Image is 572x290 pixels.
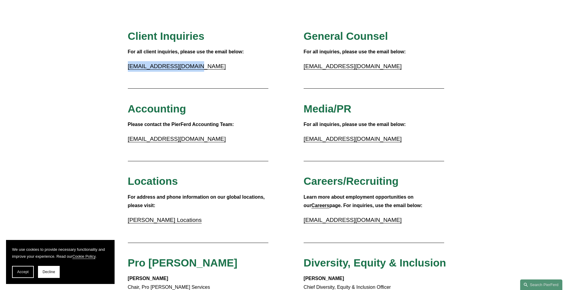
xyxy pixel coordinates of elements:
a: [EMAIL_ADDRESS][DOMAIN_NAME] [304,63,402,69]
strong: Learn more about employment opportunities on our [304,194,415,208]
a: [EMAIL_ADDRESS][DOMAIN_NAME] [128,136,226,142]
a: Search this site [520,279,562,290]
span: Accounting [128,103,186,115]
a: [PERSON_NAME] Locations [128,217,202,223]
span: General Counsel [304,30,388,42]
span: Accept [17,270,29,274]
a: [EMAIL_ADDRESS][DOMAIN_NAME] [128,63,226,69]
span: Pro [PERSON_NAME] [128,257,238,269]
button: Decline [38,266,60,278]
strong: [PERSON_NAME] [128,276,168,281]
strong: Please contact the PierFerd Accounting Team: [128,122,234,127]
section: Cookie banner [6,240,115,284]
span: Careers/Recruiting [304,175,399,187]
span: Diversity, Equity & Inclusion [304,257,446,269]
button: Accept [12,266,34,278]
strong: For address and phone information on our global locations, please visit: [128,194,266,208]
strong: For all inquiries, please use the email below: [304,49,406,54]
strong: page. For inquiries, use the email below: [329,203,422,208]
strong: [PERSON_NAME] [304,276,344,281]
a: [EMAIL_ADDRESS][DOMAIN_NAME] [304,136,402,142]
span: Decline [43,270,55,274]
a: [EMAIL_ADDRESS][DOMAIN_NAME] [304,217,402,223]
span: Media/PR [304,103,351,115]
strong: For all inquiries, please use the email below: [304,122,406,127]
span: Client Inquiries [128,30,204,42]
p: We use cookies to provide necessary functionality and improve your experience. Read our . [12,246,109,260]
strong: For all client inquiries, please use the email below: [128,49,244,54]
a: Careers [311,203,330,208]
a: Cookie Policy [72,254,96,259]
span: Locations [128,175,178,187]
